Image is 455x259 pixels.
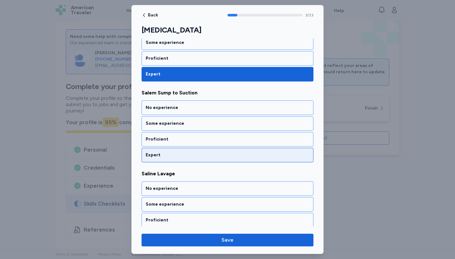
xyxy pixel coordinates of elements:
button: Save [142,234,313,246]
div: Proficient [146,136,309,142]
div: Some experience [146,120,309,127]
div: Expert [146,71,309,77]
div: Expert [146,152,309,158]
h1: [MEDICAL_DATA] [142,25,313,35]
span: 3 / 23 [305,13,313,18]
div: Proficient [146,55,309,62]
span: Saline Lavage [142,170,313,178]
span: Back [148,13,158,17]
div: No experience [146,105,309,111]
button: Back [142,13,158,18]
span: Salem Sump to Suction [142,89,313,97]
div: Proficient [146,217,309,223]
span: Save [221,236,234,244]
div: Some experience [146,39,309,46]
div: No experience [146,185,309,192]
div: Some experience [146,201,309,208]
